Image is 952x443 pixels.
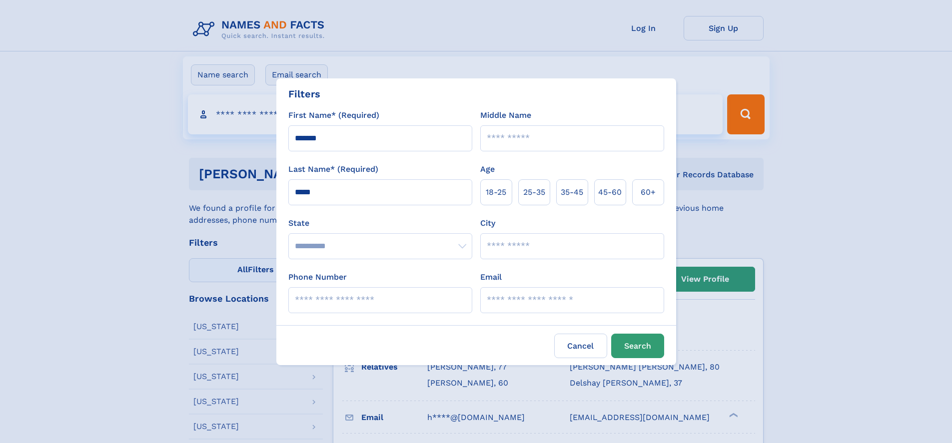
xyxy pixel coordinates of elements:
label: Phone Number [288,271,347,283]
div: Filters [288,86,320,101]
label: City [480,217,495,229]
span: 45‑60 [598,186,622,198]
label: Age [480,163,495,175]
button: Search [611,334,664,358]
label: First Name* (Required) [288,109,379,121]
label: Last Name* (Required) [288,163,378,175]
span: 25‑35 [523,186,545,198]
label: State [288,217,472,229]
span: 35‑45 [561,186,583,198]
label: Middle Name [480,109,531,121]
span: 18‑25 [486,186,506,198]
span: 60+ [641,186,656,198]
label: Cancel [554,334,607,358]
label: Email [480,271,502,283]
